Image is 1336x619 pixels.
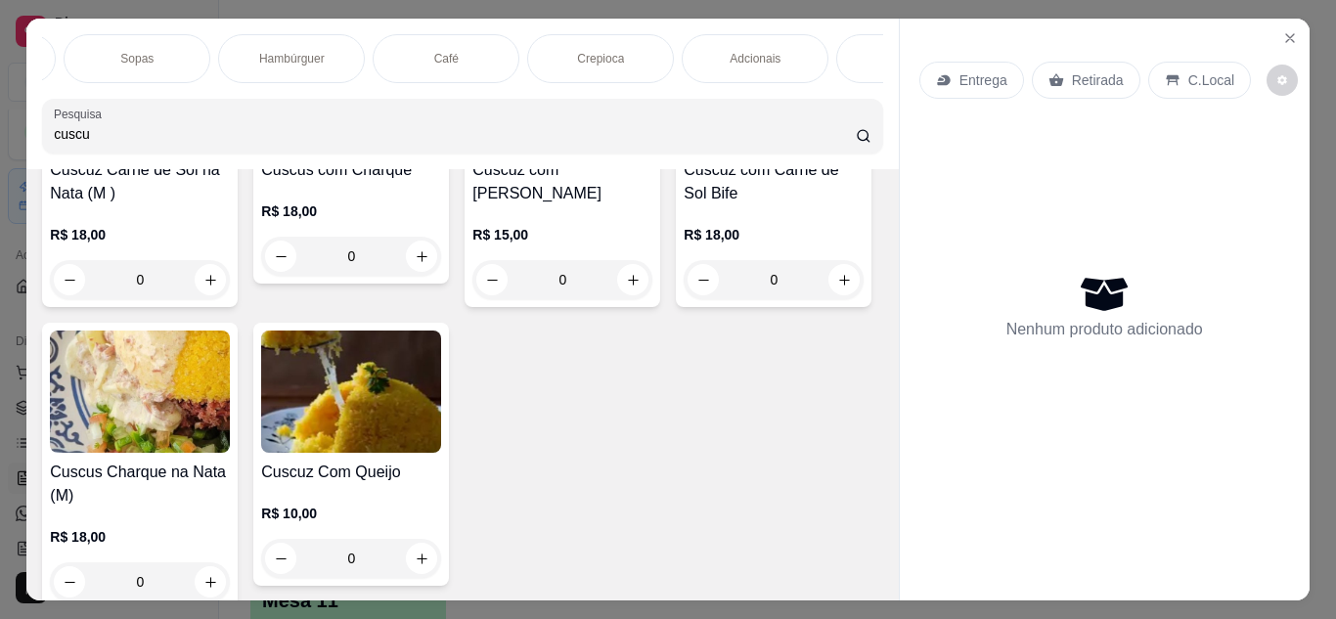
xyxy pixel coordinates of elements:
button: decrease-product-quantity [54,566,85,597]
h4: Cuscuz com Carne de Sol Bife [684,158,864,205]
img: product-image [261,331,441,453]
h4: Cuscuz Com Queijo [261,461,441,484]
h4: Cuscus com Charque [261,158,441,182]
h4: Cuscus Charque na Nata (M) [50,461,230,508]
button: increase-product-quantity [195,566,226,597]
button: increase-product-quantity [406,241,437,272]
button: Close [1274,22,1306,54]
p: Retirada [1072,70,1124,90]
p: Hambúrguer [259,51,325,66]
p: R$ 18,00 [50,527,230,547]
p: Entrega [959,70,1007,90]
p: R$ 18,00 [261,201,441,221]
p: R$ 10,00 [261,504,441,523]
p: R$ 18,00 [684,225,864,244]
p: Adcionais [730,51,780,66]
button: decrease-product-quantity [54,264,85,295]
button: decrease-product-quantity [688,264,719,295]
button: decrease-product-quantity [476,264,508,295]
p: Sopas [120,51,154,66]
h4: Cuscuz com [PERSON_NAME] [472,158,652,205]
button: increase-product-quantity [617,264,648,295]
img: product-image [50,331,230,453]
h4: Cuscuz Carne de Sol na Nata (M ) [50,158,230,205]
p: R$ 18,00 [50,225,230,244]
input: Pesquisa [54,124,856,144]
button: decrease-product-quantity [265,241,296,272]
label: Pesquisa [54,106,109,122]
button: increase-product-quantity [828,264,860,295]
p: R$ 15,00 [472,225,652,244]
p: C.Local [1188,70,1234,90]
button: increase-product-quantity [195,264,226,295]
p: Crepioca [577,51,624,66]
p: Nenhum produto adicionado [1006,318,1203,341]
button: decrease-product-quantity [1267,65,1298,96]
p: Café [434,51,459,66]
